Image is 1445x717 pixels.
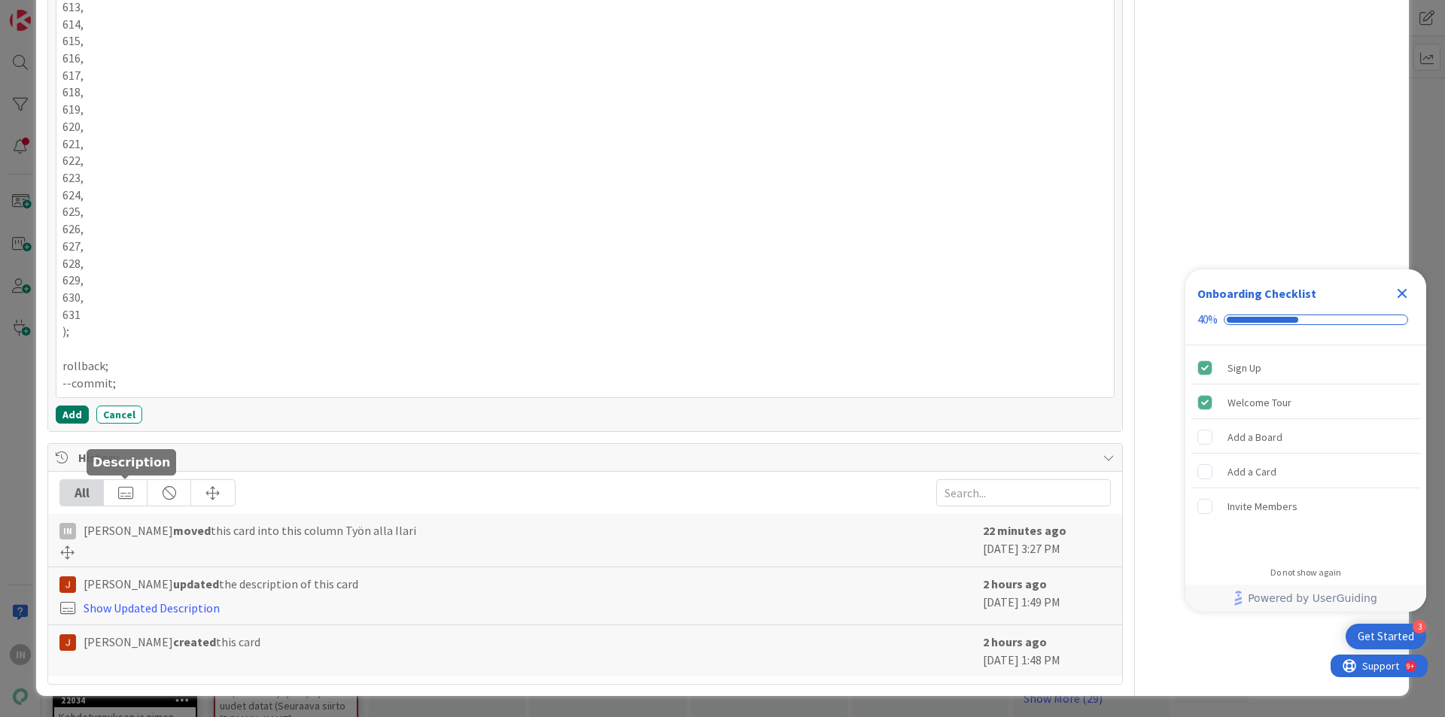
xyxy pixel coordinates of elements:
[62,203,1108,220] p: 625,
[1358,629,1414,644] div: Get Started
[1185,585,1426,612] div: Footer
[84,521,416,539] span: [PERSON_NAME] this card into this column Työn alla Ilari
[1248,589,1377,607] span: Powered by UserGuiding
[59,523,76,539] div: IN
[96,406,142,424] button: Cancel
[62,375,1108,392] p: --commit;
[32,2,68,20] span: Support
[76,6,84,18] div: 9+
[1270,567,1341,579] div: Do not show again
[983,523,1066,538] b: 22 minutes ago
[983,634,1047,649] b: 2 hours ago
[173,634,216,649] b: created
[1197,313,1218,327] div: 40%
[62,272,1108,289] p: 629,
[62,306,1108,324] p: 631
[62,152,1108,169] p: 622,
[62,289,1108,306] p: 630,
[173,576,219,591] b: updated
[62,187,1108,204] p: 624,
[84,600,220,615] a: Show Updated Description
[1191,386,1420,419] div: Welcome Tour is complete.
[1227,393,1291,412] div: Welcome Tour
[1191,490,1420,523] div: Invite Members is incomplete.
[62,50,1108,67] p: 616,
[1227,359,1261,377] div: Sign Up
[1197,284,1316,302] div: Onboarding Checklist
[1413,620,1426,633] div: 3
[60,480,104,506] div: All
[1346,624,1426,649] div: Open Get Started checklist, remaining modules: 3
[62,323,1108,340] p: );
[1191,351,1420,384] div: Sign Up is complete.
[59,634,76,651] img: JM
[93,455,170,469] h5: Description
[78,448,1095,466] span: History
[62,135,1108,153] p: 621,
[62,67,1108,84] p: 617,
[1185,345,1426,557] div: Checklist items
[84,633,260,651] span: [PERSON_NAME] this card
[1191,421,1420,454] div: Add a Board is incomplete.
[1227,497,1297,515] div: Invite Members
[1390,281,1414,305] div: Close Checklist
[1193,585,1419,612] a: Powered by UserGuiding
[983,575,1111,617] div: [DATE] 1:49 PM
[1227,428,1282,446] div: Add a Board
[1191,455,1420,488] div: Add a Card is incomplete.
[983,633,1111,669] div: [DATE] 1:48 PM
[936,479,1111,506] input: Search...
[62,118,1108,135] p: 620,
[62,255,1108,272] p: 628,
[59,576,76,593] img: JM
[62,169,1108,187] p: 623,
[84,575,358,593] span: [PERSON_NAME] the description of this card
[56,406,89,424] button: Add
[62,101,1108,118] p: 619,
[62,16,1108,33] p: 614,
[983,521,1111,559] div: [DATE] 3:27 PM
[62,220,1108,238] p: 626,
[62,84,1108,101] p: 618,
[173,523,211,538] b: moved
[1197,313,1414,327] div: Checklist progress: 40%
[62,357,1108,375] p: rollback;
[62,32,1108,50] p: 615,
[1227,463,1276,481] div: Add a Card
[62,238,1108,255] p: 627,
[1185,269,1426,612] div: Checklist Container
[983,576,1047,591] b: 2 hours ago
